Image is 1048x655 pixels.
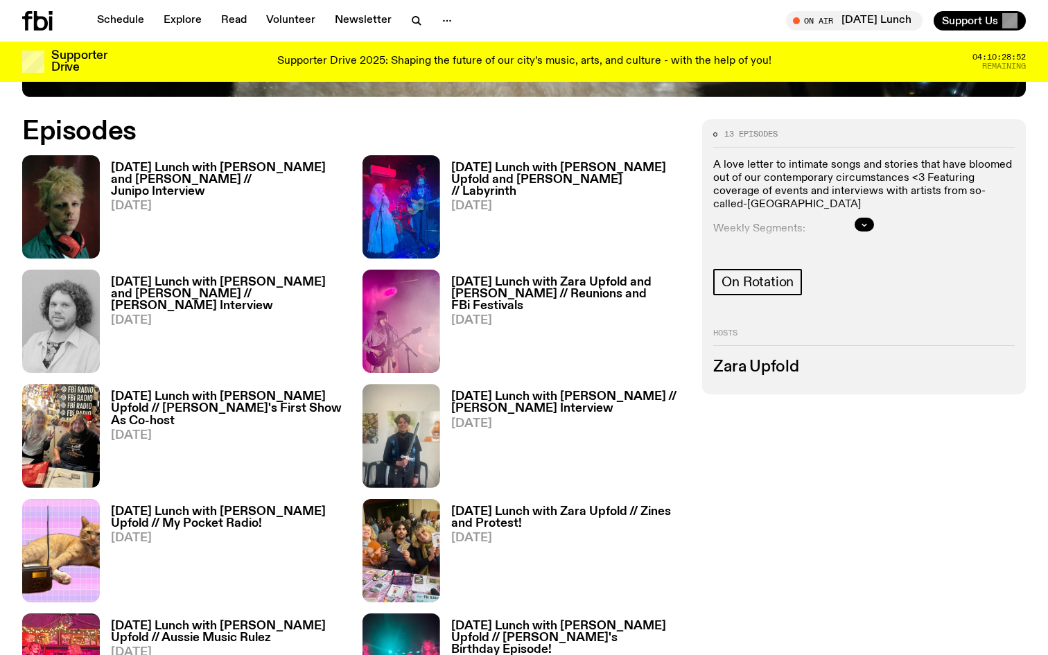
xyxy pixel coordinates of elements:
[111,277,346,312] h3: [DATE] Lunch with [PERSON_NAME] and [PERSON_NAME] // [PERSON_NAME] Interview
[440,506,686,602] a: [DATE] Lunch with Zara Upfold // Zines and Protest![DATE]
[440,162,686,259] a: [DATE] Lunch with [PERSON_NAME] Upfold and [PERSON_NAME] // Labyrinth[DATE]
[786,11,923,30] button: On Air[DATE] Lunch
[100,391,346,487] a: [DATE] Lunch with [PERSON_NAME] Upfold // [PERSON_NAME]'s First Show As Co-host[DATE]
[982,62,1026,70] span: Remaining
[258,11,324,30] a: Volunteer
[363,499,440,602] img: Otherworlds Zine Fair
[451,277,686,312] h3: [DATE] Lunch with Zara Upfold and [PERSON_NAME] // Reunions and FBi Festivals
[440,391,686,487] a: [DATE] Lunch with [PERSON_NAME] // [PERSON_NAME] Interview[DATE]
[213,11,255,30] a: Read
[713,269,802,295] a: On Rotation
[713,158,1015,211] p: A love letter to intimate songs and stories that have bloomed out of our contemporary circumstanc...
[722,274,794,290] span: On Rotation
[451,391,686,414] h3: [DATE] Lunch with [PERSON_NAME] // [PERSON_NAME] Interview
[155,11,210,30] a: Explore
[724,130,778,138] span: 13 episodes
[451,506,686,530] h3: [DATE] Lunch with Zara Upfold // Zines and Protest!
[111,315,346,326] span: [DATE]
[713,329,1015,345] h2: Hosts
[51,50,107,73] h3: Supporter Drive
[100,277,346,373] a: [DATE] Lunch with [PERSON_NAME] and [PERSON_NAME] // [PERSON_NAME] Interview[DATE]
[111,532,346,544] span: [DATE]
[942,15,998,27] span: Support Us
[972,53,1026,61] span: 04:10:28:52
[100,506,346,602] a: [DATE] Lunch with [PERSON_NAME] Upfold // My Pocket Radio![DATE]
[934,11,1026,30] button: Support Us
[451,200,686,212] span: [DATE]
[363,155,440,259] img: Labyrinth
[451,532,686,544] span: [DATE]
[111,430,346,442] span: [DATE]
[111,620,346,644] h3: [DATE] Lunch with [PERSON_NAME] Upfold // Aussie Music Rulez
[111,200,346,212] span: [DATE]
[89,11,152,30] a: Schedule
[111,506,346,530] h3: [DATE] Lunch with [PERSON_NAME] Upfold // My Pocket Radio!
[111,162,346,198] h3: [DATE] Lunch with [PERSON_NAME] and [PERSON_NAME] // Junipo Interview
[451,418,686,430] span: [DATE]
[22,119,685,144] h2: Episodes
[111,391,346,426] h3: [DATE] Lunch with [PERSON_NAME] Upfold // [PERSON_NAME]'s First Show As Co-host
[22,384,100,487] img: Adam and Zara Presenting Together :)
[326,11,400,30] a: Newsletter
[22,155,100,259] img: Junipo
[440,277,686,373] a: [DATE] Lunch with Zara Upfold and [PERSON_NAME] // Reunions and FBi Festivals[DATE]
[100,162,346,259] a: [DATE] Lunch with [PERSON_NAME] and [PERSON_NAME] // Junipo Interview[DATE]
[363,270,440,373] img: The Belair Lips Bombs Live at Rad Festival
[713,360,1015,375] h3: Zara Upfold
[451,315,686,326] span: [DATE]
[277,55,771,68] p: Supporter Drive 2025: Shaping the future of our city’s music, arts, and culture - with the help o...
[363,384,440,487] img: Tash Brobyn at their exhibition, Palimpsests at Goodspace Gallery
[451,162,686,198] h3: [DATE] Lunch with [PERSON_NAME] Upfold and [PERSON_NAME] // Labyrinth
